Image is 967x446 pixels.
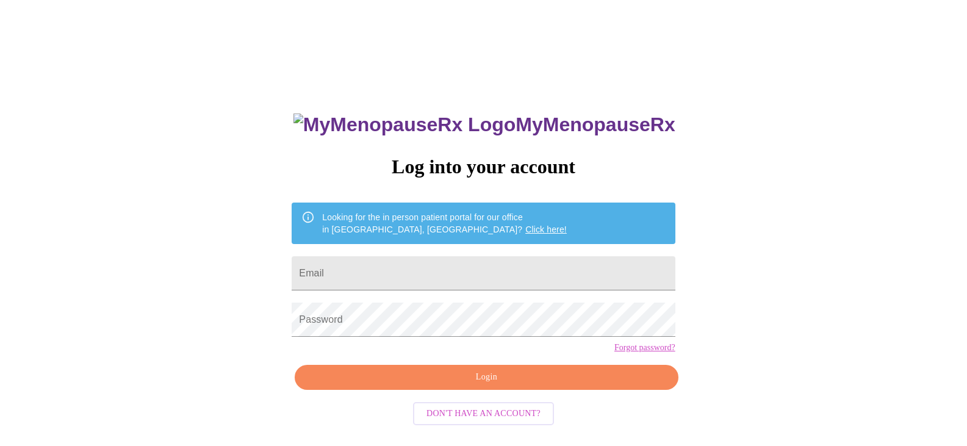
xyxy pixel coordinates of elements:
[426,406,541,422] span: Don't have an account?
[309,370,664,385] span: Login
[292,156,675,178] h3: Log into your account
[410,408,557,418] a: Don't have an account?
[614,343,675,353] a: Forgot password?
[293,113,516,136] img: MyMenopauseRx Logo
[525,225,567,234] a: Click here!
[322,206,567,240] div: Looking for the in person patient portal for our office in [GEOGRAPHIC_DATA], [GEOGRAPHIC_DATA]?
[295,365,678,390] button: Login
[293,113,675,136] h3: MyMenopauseRx
[413,402,554,426] button: Don't have an account?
